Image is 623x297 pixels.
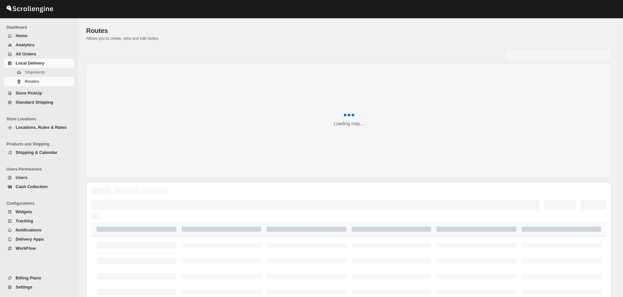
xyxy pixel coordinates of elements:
[16,52,36,56] span: All Orders
[4,40,74,50] button: Analytics
[4,148,74,157] button: Shipping & Calendar
[16,150,57,155] span: Shipping & Calendar
[16,209,32,214] span: Widgets
[4,244,74,253] button: WorkFlow
[334,120,364,127] div: Loading map...
[7,201,75,206] span: Configurations
[16,33,27,38] span: Home
[16,42,35,47] span: Analytics
[16,218,33,223] span: Tracking
[86,36,612,41] p: Allows you to create, view and edit routes.
[86,27,108,34] span: Routes
[4,207,74,216] button: Widgets
[4,216,74,226] button: Tracking
[4,182,74,191] button: Cash Collection
[4,50,74,59] button: All Orders
[4,123,74,132] button: Locations, Rules & Rates
[16,237,44,242] span: Delivery Apps
[16,184,48,189] span: Cash Collection
[7,141,75,147] span: Products and Shipping
[4,68,74,77] button: Shipments
[4,274,74,283] button: Billing Plans
[4,235,74,244] button: Delivery Apps
[4,173,74,182] button: Users
[25,70,45,75] span: Shipments
[16,91,42,96] span: Store PickUp
[4,283,74,292] button: Settings
[4,77,74,86] button: Routes
[16,246,36,251] span: WorkFlow
[4,226,74,235] button: Notifications
[4,31,74,40] button: Home
[16,275,41,280] span: Billing Plans
[7,167,75,172] span: Users Permissions
[7,25,75,30] span: Dashboard
[16,228,41,232] span: Notifications
[16,61,44,66] span: Local Delivery
[16,100,53,105] span: Standard Shipping
[16,285,32,290] span: Settings
[25,79,39,84] span: Routes
[16,175,27,180] span: Users
[7,116,75,122] span: Store Locations
[16,125,67,130] span: Locations, Rules & Rates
